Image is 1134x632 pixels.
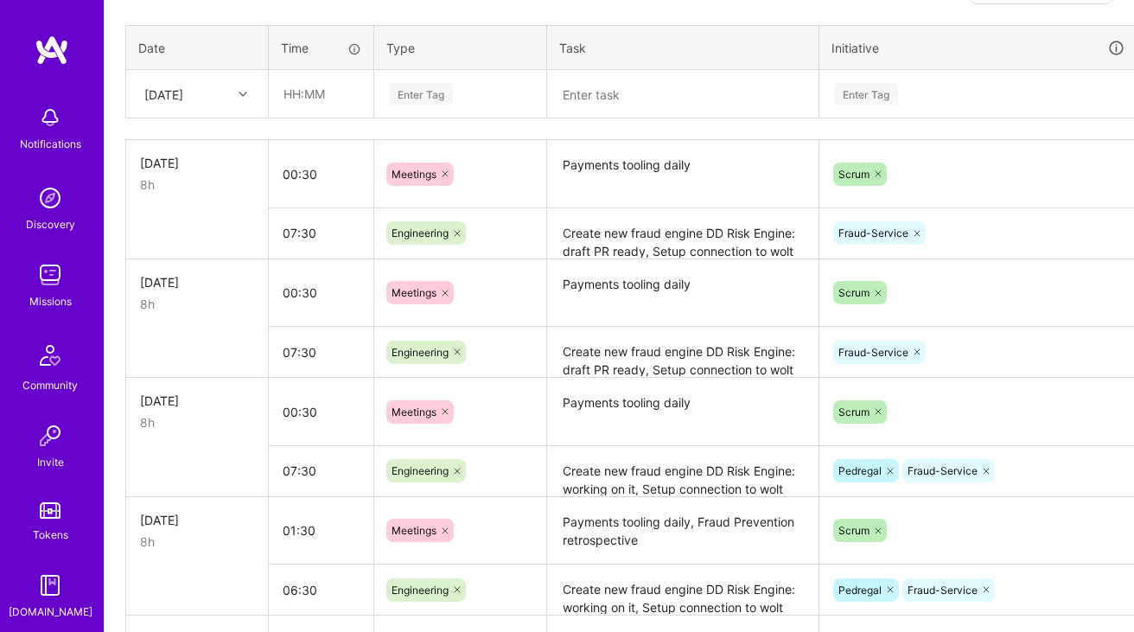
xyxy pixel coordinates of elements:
[140,413,254,431] div: 8h
[140,533,254,551] div: 8h
[140,295,254,313] div: 8h
[29,335,71,376] img: Community
[838,346,908,359] span: Fraud-Service
[33,418,67,453] img: Invite
[838,405,870,418] span: Scrum
[9,603,92,621] div: [DOMAIN_NAME]
[33,526,68,544] div: Tokens
[140,511,254,529] div: [DATE]
[392,464,449,477] span: Engineering
[831,38,1125,58] div: Initiative
[269,329,373,375] input: HH:MM
[549,210,817,258] textarea: Create new fraud engine DD Risk Engine: draft PR ready, Setup connection to wolt evaluation check...
[269,508,373,553] input: HH:MM
[140,392,254,410] div: [DATE]
[838,524,870,537] span: Scrum
[838,227,908,239] span: Fraud-Service
[838,286,870,299] span: Scrum
[22,376,78,394] div: Community
[140,273,254,291] div: [DATE]
[144,85,183,103] div: [DATE]
[33,568,67,603] img: guide book
[20,135,81,153] div: Notifications
[140,154,254,172] div: [DATE]
[392,584,449,597] span: Engineering
[392,524,436,537] span: Meetings
[33,100,67,135] img: bell
[269,567,373,613] input: HH:MM
[269,270,373,316] input: HH:MM
[33,258,67,292] img: teamwork
[549,142,817,207] textarea: Payments tooling daily
[374,25,547,70] th: Type
[126,25,269,70] th: Date
[269,448,373,494] input: HH:MM
[392,405,436,418] span: Meetings
[389,80,453,107] div: Enter Tag
[549,380,817,444] textarea: Payments tooling daily
[547,25,819,70] th: Task
[834,80,898,107] div: Enter Tag
[392,227,449,239] span: Engineering
[549,329,817,376] textarea: Create new fraud engine DD Risk Engine: draft PR ready, Setup connection to wolt evaluation check...
[37,453,64,471] div: Invite
[140,176,254,194] div: 8h
[239,90,247,99] i: icon Chevron
[26,215,75,233] div: Discovery
[908,584,978,597] span: Fraud-Service
[40,502,61,519] img: tokens
[281,39,361,57] div: Time
[838,464,882,477] span: Pedregal
[549,448,817,495] textarea: Create new fraud engine DD Risk Engine: working on it, Setup connection to wolt evaluation checkp...
[35,35,69,66] img: logo
[392,346,449,359] span: Engineering
[908,464,978,477] span: Fraud-Service
[549,261,817,326] textarea: Payments tooling daily
[33,181,67,215] img: discovery
[838,168,870,181] span: Scrum
[29,292,72,310] div: Missions
[392,168,436,181] span: Meetings
[269,210,373,256] input: HH:MM
[549,566,817,614] textarea: Create new fraud engine DD Risk Engine: working on it, Setup connection to wolt evaluation checkp...
[838,584,882,597] span: Pedregal
[392,286,436,299] span: Meetings
[269,389,373,435] input: HH:MM
[269,151,373,197] input: HH:MM
[549,499,817,564] textarea: Payments tooling daily, Fraud Prevention retrospective
[270,71,373,117] input: HH:MM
